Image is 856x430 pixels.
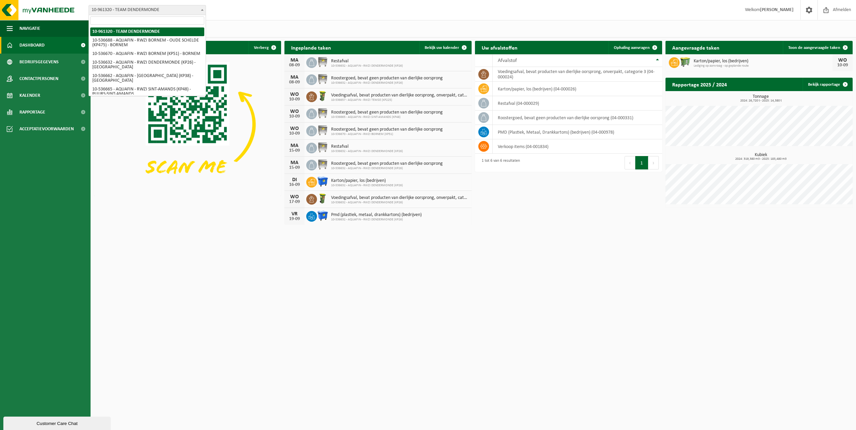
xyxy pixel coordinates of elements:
[331,212,422,218] span: Pmd (plastiek, metaal, drankkartons) (bedrijven)
[669,153,853,161] h3: Kubiek
[90,50,204,58] li: 10-536670 - AQUAFIN - RWZI BORNEM (KP51) - BORNEM
[288,211,301,217] div: VR
[625,156,635,169] button: Previous
[475,41,524,54] h2: Uw afvalstoffen
[19,70,58,87] span: Contactpersonen
[249,41,280,54] button: Verberg
[317,210,328,221] img: WB-1100-HPE-BE-01
[803,78,852,91] a: Bekijk rapportage
[760,7,794,12] strong: [PERSON_NAME]
[788,46,840,50] span: Toon de aangevraagde taken
[288,217,301,221] div: 19-09
[19,54,59,70] span: Bedrijfsgegevens
[288,97,301,102] div: 10-09
[331,110,443,115] span: Roostergoed, bevat geen producten van dierlijke oorsprong
[694,64,833,68] span: Lediging op aanvraag - op geplande route
[331,178,403,184] span: Karton/papier, los (bedrijven)
[90,85,204,98] li: 10-536665 - AQUAFIN - RWZI SINT-AMANDS (KP48) - PUURS-SINT-AMANDS
[317,142,328,153] img: WB-1100-GAL-GY-02
[493,67,662,82] td: voedingsafval, bevat producten van dierlijke oorsprong, onverpakt, categorie 3 (04-000024)
[331,93,468,98] span: Voedingsafval, bevat producten van dierlijke oorsprong, onverpakt, categorie 3
[288,200,301,204] div: 17-09
[331,218,422,222] span: 10-536632 - AQUAFIN - RWZI DENDERMONDE (KP26)
[288,177,301,183] div: DI
[90,58,204,72] li: 10-536632 - AQUAFIN - RWZI DENDERMONDE (KP26) - [GEOGRAPHIC_DATA]
[331,184,403,188] span: 10-536632 - AQUAFIN - RWZI DENDERMONDE (KP26)
[317,73,328,85] img: WB-1100-GAL-GY-01
[680,56,691,68] img: WB-0660-HPE-GN-50
[783,41,852,54] a: Toon de aangevraagde taken
[331,98,468,102] span: 10-536657 - AQUAFIN - RWZI TEMSE (KP225)
[836,63,849,68] div: 10-09
[288,165,301,170] div: 15-09
[284,41,338,54] h2: Ingeplande taken
[288,143,301,148] div: MA
[19,104,45,121] span: Rapportage
[669,157,853,161] span: 2024: 319,380 m3 - 2025: 183,480 m3
[331,195,468,201] span: Voedingsafval, bevat producten van dierlijke oorsprong, onverpakt, categorie 3
[288,114,301,119] div: 10-09
[331,201,468,205] span: 10-536632 - AQUAFIN - RWZI DENDERMONDE (KP26)
[317,193,328,204] img: WB-0060-HPE-GN-50
[478,155,520,170] div: 1 tot 6 van 6 resultaten
[648,156,659,169] button: Next
[288,126,301,131] div: WO
[419,41,471,54] a: Bekijk uw kalender
[89,5,206,15] span: 10-961320 - TEAM DENDERMONDE
[288,148,301,153] div: 15-09
[288,194,301,200] div: WO
[331,161,443,166] span: Roostergoed, bevat geen producten van dierlijke oorsprong
[288,109,301,114] div: WO
[498,58,517,63] span: Afvalstof
[665,41,726,54] h2: Aangevraagde taken
[317,90,328,102] img: WB-0060-HPE-GN-50
[493,96,662,111] td: restafval (04-000029)
[331,166,443,170] span: 10-536632 - AQUAFIN - RWZI DENDERMONDE (KP26)
[608,41,661,54] a: Ophaling aanvragen
[331,59,403,64] span: Restafval
[94,54,281,195] img: Download de VHEPlus App
[836,58,849,63] div: WO
[317,107,328,119] img: WB-1100-GAL-GY-01
[331,64,403,68] span: 10-536632 - AQUAFIN - RWZI DENDERMONDE (KP26)
[19,20,40,37] span: Navigatie
[493,125,662,139] td: PMD (Plastiek, Metaal, Drankkartons) (bedrijven) (04-000978)
[493,82,662,96] td: karton/papier, los (bedrijven) (04-000026)
[317,159,328,170] img: WB-1100-GAL-GY-01
[288,183,301,187] div: 16-09
[3,415,112,430] iframe: chat widget
[19,121,74,137] span: Acceptatievoorwaarden
[493,139,662,154] td: verkoop items (04-001834)
[694,59,833,64] span: Karton/papier, los (bedrijven)
[288,160,301,165] div: MA
[331,81,443,85] span: 10-536632 - AQUAFIN - RWZI DENDERMONDE (KP26)
[635,156,648,169] button: 1
[90,27,204,36] li: 10-961320 - TEAM DENDERMONDE
[317,125,328,136] img: WB-1100-GAL-GY-01
[90,36,204,50] li: 10-536688 - AQUAFIN - RWZI BORNEM - OUDE SCHELDE (KP475) - BORNEM
[331,144,403,149] span: Restafval
[331,149,403,153] span: 10-536632 - AQUAFIN - RWZI DENDERMONDE (KP26)
[331,127,443,132] span: Roostergoed, bevat geen producten van dierlijke oorsprong
[493,111,662,125] td: roostergoed, bevat geen producten van dierlijke oorsprong (04-000331)
[288,131,301,136] div: 10-09
[288,92,301,97] div: WO
[614,46,650,50] span: Ophaling aanvragen
[331,115,443,119] span: 10-536665 - AQUAFIN - RWZI SINT-AMANDS (KP48)
[19,87,40,104] span: Kalender
[288,63,301,68] div: 08-09
[665,78,734,91] h2: Rapportage 2025 / 2024
[669,94,853,102] h3: Tonnage
[89,5,206,15] span: 10-961320 - TEAM DENDERMONDE
[254,46,269,50] span: Verberg
[288,75,301,80] div: MA
[90,72,204,85] li: 10-536662 - AQUAFIN - [GEOGRAPHIC_DATA] (KP38) - [GEOGRAPHIC_DATA]
[331,132,443,136] span: 10-536670 - AQUAFIN - RWZI BORNEM (KP51)
[19,37,45,54] span: Dashboard
[425,46,459,50] span: Bekijk uw kalender
[331,76,443,81] span: Roostergoed, bevat geen producten van dierlijke oorsprong
[288,80,301,85] div: 08-09
[317,56,328,68] img: WB-1100-GAL-GY-02
[288,58,301,63] div: MA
